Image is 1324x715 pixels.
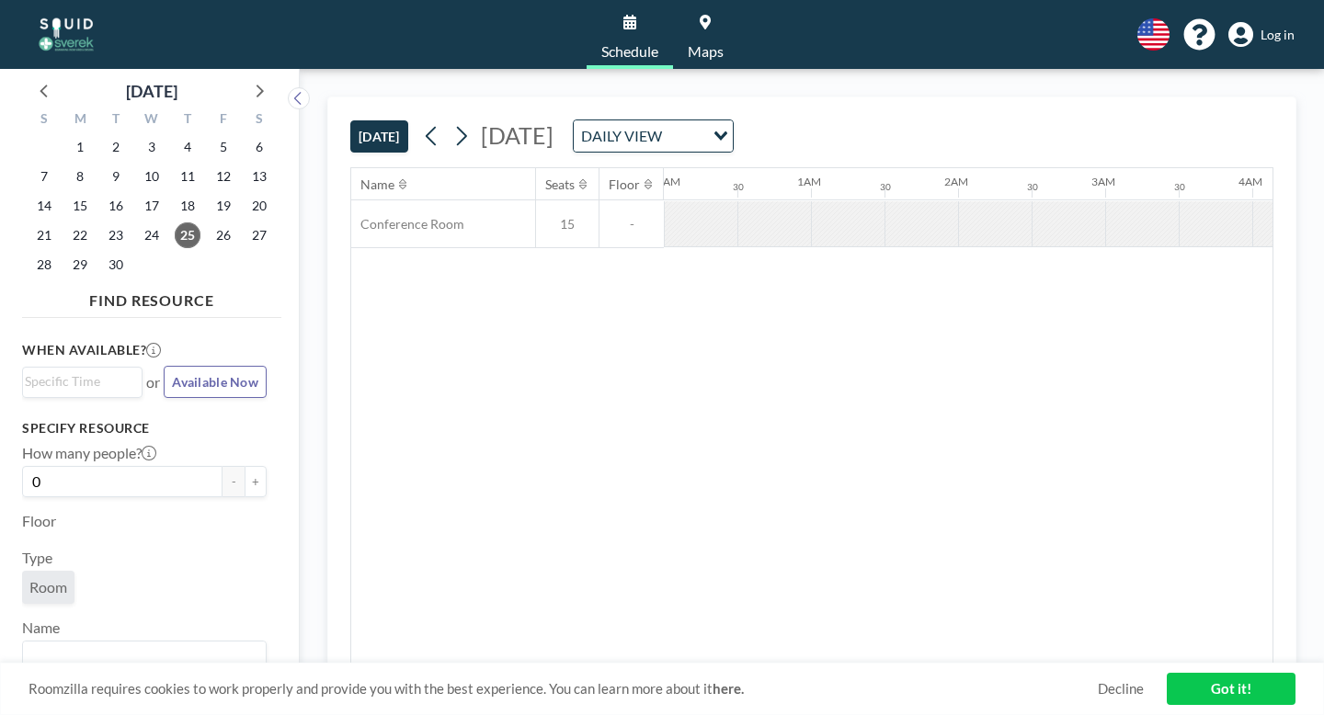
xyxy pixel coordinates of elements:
div: 30 [1027,181,1038,193]
img: organization-logo [29,17,103,53]
span: Wednesday, September 17, 2025 [139,193,165,219]
a: here. [713,680,744,697]
div: 2AM [944,175,968,188]
div: Floor [609,176,640,193]
div: 30 [1174,181,1185,193]
span: Thursday, September 4, 2025 [175,134,200,160]
label: Type [22,549,52,567]
div: Name [360,176,394,193]
span: Tuesday, September 23, 2025 [103,222,129,248]
label: How many people? [22,444,156,462]
span: - [599,216,664,233]
div: 30 [733,181,744,193]
h4: FIND RESOURCE [22,284,281,310]
span: [DATE] [481,121,554,149]
button: [DATE] [350,120,408,153]
span: Monday, September 15, 2025 [67,193,93,219]
span: Sunday, September 28, 2025 [31,252,57,278]
span: Monday, September 22, 2025 [67,222,93,248]
span: Thursday, September 25, 2025 [175,222,200,248]
span: Tuesday, September 30, 2025 [103,252,129,278]
span: Roomzilla requires cookies to work properly and provide you with the best experience. You can lea... [29,680,1098,698]
span: Wednesday, September 3, 2025 [139,134,165,160]
span: 15 [536,216,599,233]
span: Maps [688,44,724,59]
span: Friday, September 12, 2025 [211,164,236,189]
span: Room [29,578,67,596]
span: Sunday, September 7, 2025 [31,164,57,189]
span: Tuesday, September 2, 2025 [103,134,129,160]
span: Saturday, September 20, 2025 [246,193,272,219]
button: + [245,466,267,497]
div: Search for option [23,368,142,395]
span: Friday, September 19, 2025 [211,193,236,219]
div: 1AM [797,175,821,188]
a: Decline [1098,680,1144,698]
a: Got it! [1167,673,1295,705]
div: T [169,108,205,132]
span: Tuesday, September 9, 2025 [103,164,129,189]
div: 12AM [650,175,680,188]
input: Search for option [668,124,702,148]
input: Search for option [25,645,256,669]
span: Saturday, September 13, 2025 [246,164,272,189]
label: Name [22,619,60,637]
span: Schedule [601,44,658,59]
div: Seats [545,176,575,193]
a: Log in [1228,22,1295,48]
span: Saturday, September 27, 2025 [246,222,272,248]
div: F [205,108,241,132]
span: Log in [1261,27,1295,43]
button: - [223,466,245,497]
label: Floor [22,512,56,530]
span: Friday, September 5, 2025 [211,134,236,160]
div: S [27,108,63,132]
div: W [134,108,170,132]
span: DAILY VIEW [577,124,666,148]
span: Thursday, September 18, 2025 [175,193,200,219]
div: 4AM [1238,175,1262,188]
div: M [63,108,98,132]
span: Conference Room [351,216,464,233]
div: 30 [880,181,891,193]
div: T [98,108,134,132]
div: Search for option [574,120,733,152]
span: Friday, September 26, 2025 [211,222,236,248]
div: [DATE] [126,78,177,104]
span: Sunday, September 14, 2025 [31,193,57,219]
div: 3AM [1091,175,1115,188]
span: Wednesday, September 24, 2025 [139,222,165,248]
span: Sunday, September 21, 2025 [31,222,57,248]
span: Thursday, September 11, 2025 [175,164,200,189]
div: Search for option [23,641,266,673]
h3: Specify resource [22,420,267,437]
span: Tuesday, September 16, 2025 [103,193,129,219]
span: Saturday, September 6, 2025 [246,134,272,160]
span: Monday, September 1, 2025 [67,134,93,160]
span: Wednesday, September 10, 2025 [139,164,165,189]
span: Monday, September 29, 2025 [67,252,93,278]
div: S [241,108,277,132]
span: Available Now [172,374,258,390]
input: Search for option [25,371,131,392]
button: Available Now [164,366,267,398]
span: Monday, September 8, 2025 [67,164,93,189]
span: or [146,373,160,392]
